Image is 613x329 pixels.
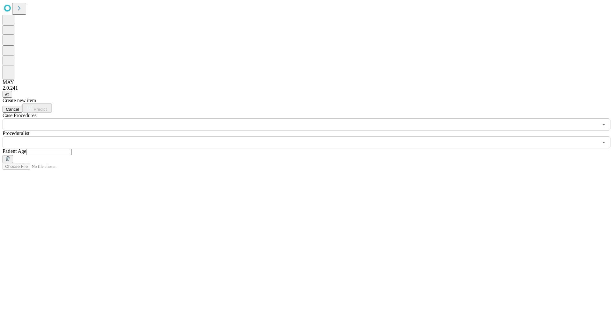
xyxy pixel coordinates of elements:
span: Cancel [6,107,19,112]
span: Predict [34,107,47,112]
button: Open [599,138,608,147]
span: Patient Age [3,148,26,154]
button: @ [3,91,12,98]
span: Scheduled Procedure [3,113,36,118]
span: @ [5,92,10,97]
div: 2.0.241 [3,85,610,91]
button: Cancel [3,106,22,113]
button: Open [599,120,608,129]
span: Create new item [3,98,36,103]
span: Proceduralist [3,131,29,136]
button: Predict [22,103,52,113]
div: MAY [3,79,610,85]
